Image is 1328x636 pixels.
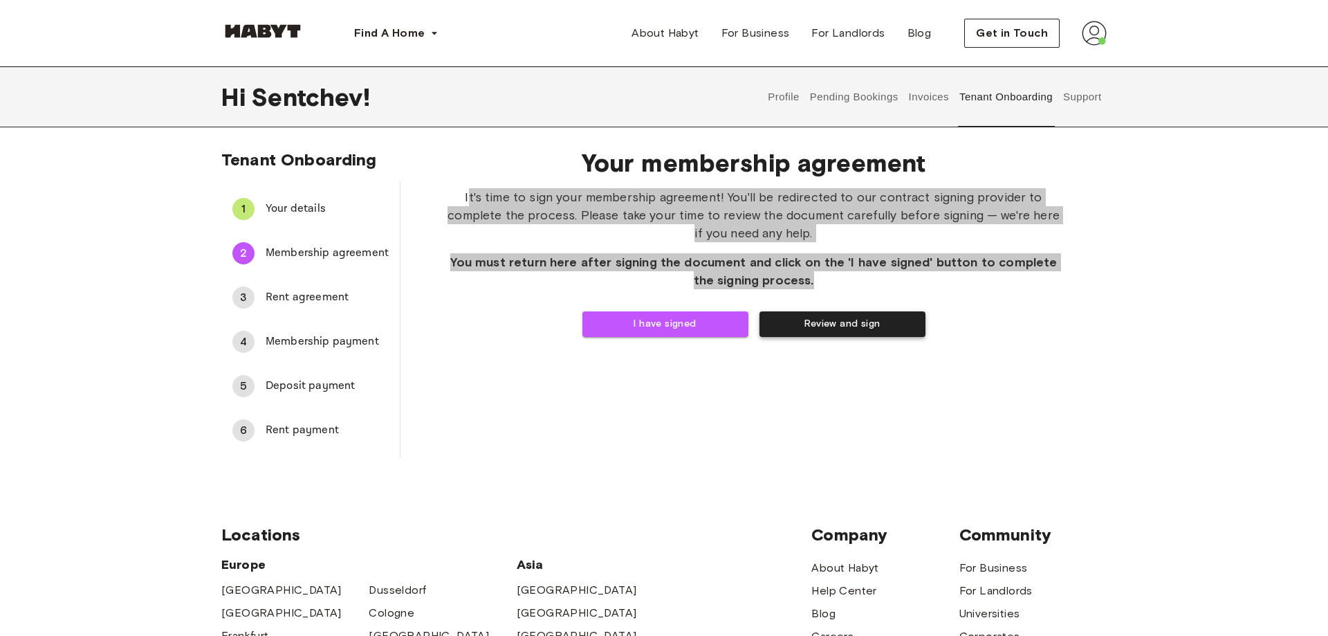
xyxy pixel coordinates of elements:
[221,237,400,270] div: 2Membership agreement
[517,605,637,621] a: [GEOGRAPHIC_DATA]
[710,19,801,47] a: For Business
[232,287,255,309] div: 3
[958,66,1055,127] button: Tenant Onboarding
[766,66,802,127] button: Profile
[251,82,369,111] span: Sentchev !
[517,582,637,599] a: [GEOGRAPHIC_DATA]
[221,525,811,545] span: Locations
[369,605,414,621] a: Cologne
[232,375,255,397] div: 5
[582,311,748,337] button: I have signed
[232,242,255,264] div: 2
[221,414,400,447] div: 6Rent payment
[221,325,400,358] div: 4Membership payment
[1061,66,1103,127] button: Support
[1082,21,1107,46] img: avatar
[959,525,1107,545] span: Community
[445,148,1062,177] span: Your membership agreement
[232,419,255,442] div: 6
[907,25,932,42] span: Blog
[959,606,1020,622] a: Universities
[631,25,699,42] span: About Habyt
[343,19,450,47] button: Find A Home
[266,378,389,394] span: Deposit payment
[811,25,885,42] span: For Landlords
[721,25,790,42] span: For Business
[959,583,1033,599] a: For Landlords
[232,198,255,220] div: 1
[811,583,876,599] a: Help Center
[620,19,710,47] a: About Habyt
[266,201,389,217] span: Your details
[445,253,1062,289] span: You must return here after signing the document and click on the 'I have signed' button to comple...
[763,66,1107,127] div: user profile tabs
[907,66,950,127] button: Invoices
[811,525,959,545] span: Company
[354,25,425,42] span: Find A Home
[221,192,400,226] div: 1Your details
[896,19,943,47] a: Blog
[266,245,389,262] span: Membership agreement
[266,334,389,350] span: Membership payment
[369,582,426,599] a: Dusseldorf
[759,311,925,337] button: Review and sign
[232,331,255,353] div: 4
[221,24,304,38] img: Habyt
[221,149,377,170] span: Tenant Onboarding
[517,556,664,573] span: Asia
[221,82,251,111] span: Hi
[808,66,900,127] button: Pending Bookings
[976,25,1048,42] span: Get in Touch
[221,370,400,403] div: 5Deposit payment
[266,289,389,306] span: Rent agreement
[800,19,896,47] a: For Landlords
[811,560,878,576] a: About Habyt
[811,606,836,622] a: Blog
[221,556,517,573] span: Europe
[221,281,400,314] div: 3Rent agreement
[445,188,1062,242] span: It's time to sign your membership agreement! You'll be redirected to our contract signing provide...
[221,605,342,621] a: [GEOGRAPHIC_DATA]
[266,422,389,439] span: Rent payment
[959,560,1028,576] a: For Business
[964,19,1060,48] button: Get in Touch
[221,582,342,599] a: [GEOGRAPHIC_DATA]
